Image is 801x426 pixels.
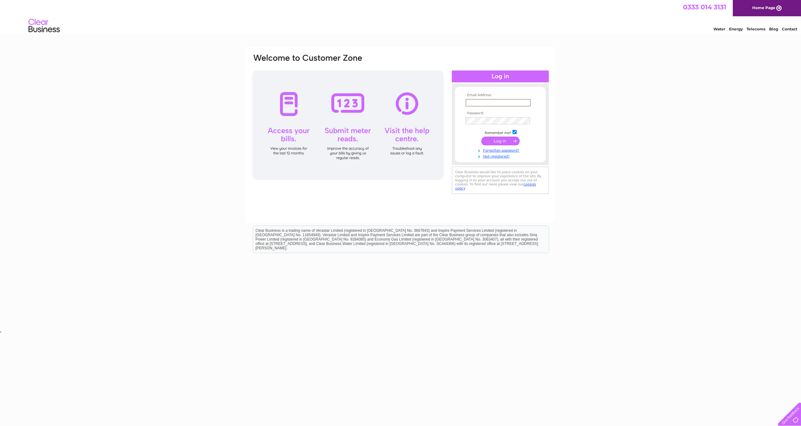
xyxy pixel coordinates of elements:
a: Not registered? [466,153,537,159]
a: Telecoms [747,27,765,31]
a: Forgotten password? [466,147,537,153]
td: Remember me? [464,129,537,135]
th: Password: [464,111,537,116]
a: cookies policy [455,182,536,190]
div: Clear Business would like to place cookies on your computer to improve your experience of the sit... [452,167,549,194]
a: Contact [782,27,797,31]
a: Energy [729,27,743,31]
a: 0333 014 3131 [683,3,726,11]
input: Submit [481,137,520,145]
a: Water [713,27,725,31]
a: Blog [769,27,778,31]
th: Email Address: [464,93,537,97]
img: logo.png [28,16,60,35]
div: Clear Business is a trading name of Verastar Limited (registered in [GEOGRAPHIC_DATA] No. 3667643... [253,3,549,30]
